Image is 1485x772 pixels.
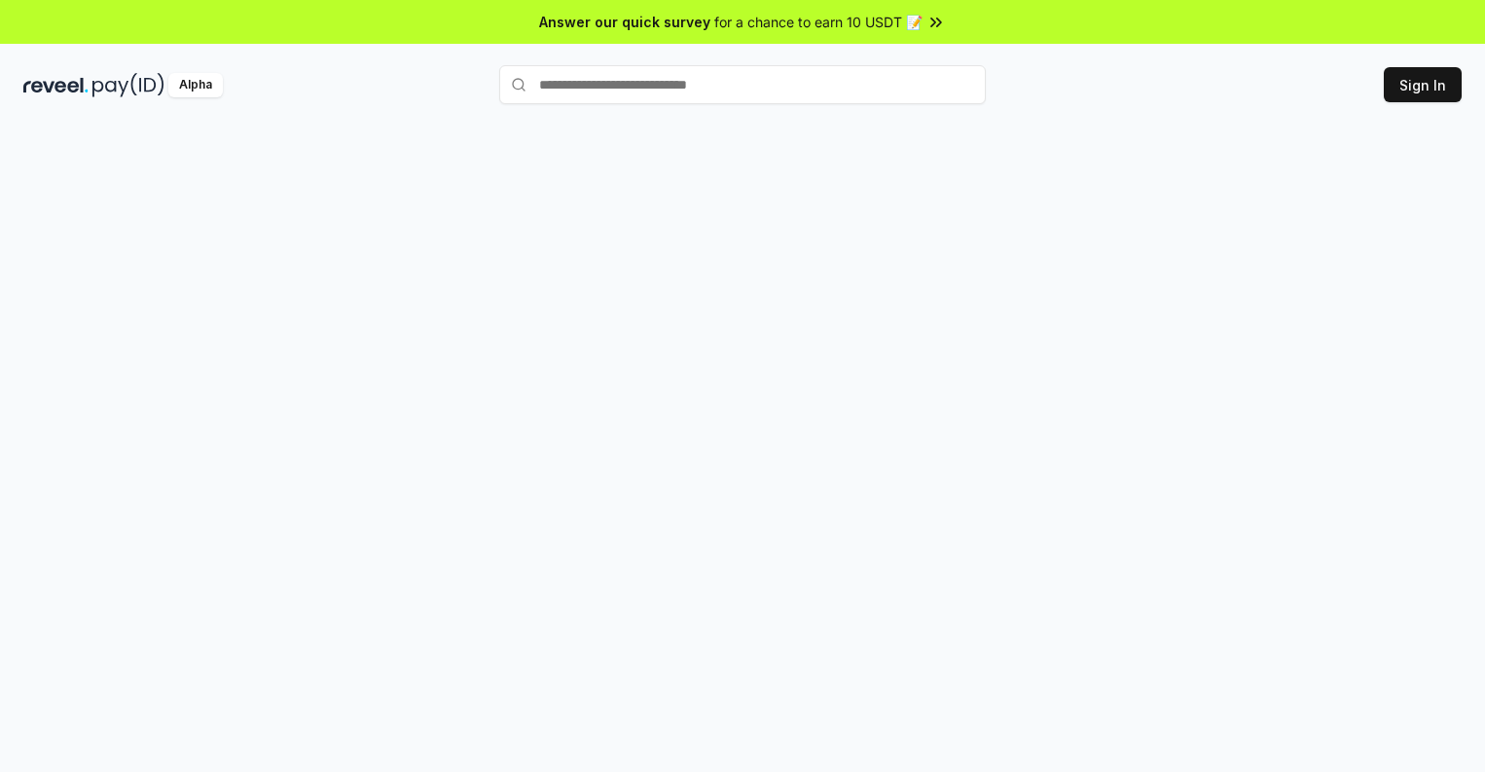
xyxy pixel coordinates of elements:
[539,12,710,32] span: Answer our quick survey
[1384,67,1462,102] button: Sign In
[168,73,223,97] div: Alpha
[23,73,89,97] img: reveel_dark
[92,73,164,97] img: pay_id
[714,12,923,32] span: for a chance to earn 10 USDT 📝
